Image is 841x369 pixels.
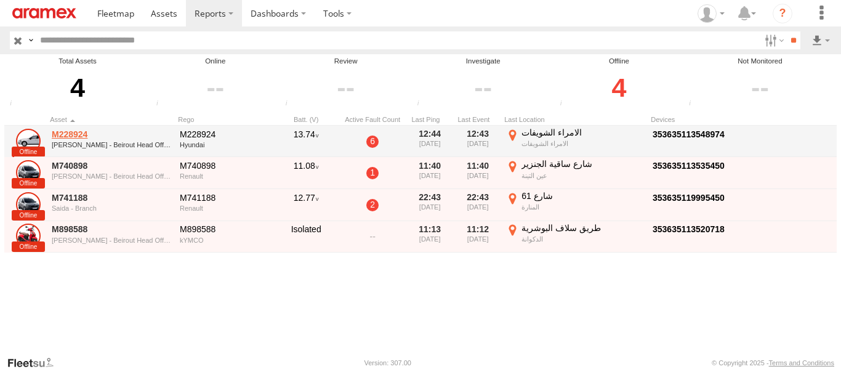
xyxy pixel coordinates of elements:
div: Click to filter by Not Monitored [685,67,835,109]
label: Click to View Event Location [504,190,646,220]
div: المنارة [521,203,644,211]
a: M741188 [52,192,171,203]
div: شارع 61 [521,190,644,201]
label: Click to View Event Location [504,127,646,156]
div: Renault [180,172,268,180]
div: Review [281,56,409,67]
div: Click to filter by Online [153,67,278,109]
label: Click to View Event Location [504,158,646,188]
a: 2 [366,199,379,211]
div: 11:13 [DATE] [408,222,451,252]
div: الدكوانة [521,235,644,243]
div: 11:40 [DATE] [408,158,451,188]
div: Click to filter by Investigate [414,67,553,109]
div: 11.08 [275,158,337,188]
div: The health of these assets types is not monitored. [685,100,704,109]
div: Hyundai [180,141,268,148]
div: 11:12 [DATE] [456,222,499,252]
div: الامراء الشويفات [521,139,644,148]
div: 22:43 [DATE] [456,190,499,220]
div: 12:43 [DATE] [456,127,499,156]
a: Visit our Website [7,357,63,369]
div: Version: 307.00 [364,359,411,367]
div: عين التينة [521,171,644,180]
div: Saida - Branch [52,205,171,212]
div: Click to Sort [178,115,270,124]
div: [PERSON_NAME] - Beirout Head Office [52,141,171,148]
a: 1 [366,167,379,179]
div: Click to filter by Offline [557,67,682,109]
div: Number of assets that have communicated at least once in the last 6hrs [153,100,171,109]
div: Click to Sort [50,115,173,124]
div: M741188 [180,192,268,203]
a: Click to View Device Details [653,193,725,203]
div: kYMCO [180,237,268,244]
a: Click to View Asset Details [16,129,41,153]
a: M228924 [52,129,171,140]
div: Assets that have not communicated with the server in the last 24hrs [414,100,432,109]
div: شارع ساقية الجنزير [521,158,644,169]
div: 12:44 [DATE] [408,127,451,156]
a: Click to View Asset Details [16,224,41,248]
a: Click to View Device Details [653,129,725,139]
div: Not Monitored [685,56,835,67]
div: Total number of Enabled and Paused Assets [6,100,25,109]
div: © Copyright 2025 - [712,359,834,367]
div: Assets that have not communicated at least once with the server in the last 48hrs [557,100,575,109]
label: Search Filter Options [760,31,786,49]
img: aramex-logo.svg [12,8,76,18]
div: Mazen Siblini [693,4,729,23]
a: M898588 [52,224,171,235]
div: Renault [180,205,268,212]
div: Last Location [504,115,646,124]
div: Total Assets [6,56,149,67]
a: Click to View Device Details [653,161,725,171]
div: 13.74 [275,127,337,156]
div: Click to Sort [456,115,499,124]
div: الامراء الشويفات [521,127,644,138]
div: Batt. (V) [275,115,337,124]
div: [PERSON_NAME] - Beirout Head Office [52,237,171,244]
a: Terms and Conditions [769,359,834,367]
div: 12.77 [275,190,337,220]
div: M740898 [180,160,268,171]
i: ? [773,4,792,23]
a: Click to View Asset Details [16,160,41,185]
div: M228924 [180,129,268,140]
label: Search Query [26,31,36,49]
div: Online [153,56,278,67]
div: Click to filter by Review [281,67,409,109]
div: Offline [557,56,682,67]
label: Click to View Event Location [504,222,646,252]
div: Active Fault Count [342,115,403,124]
a: M740898 [52,160,171,171]
div: [PERSON_NAME] - Beirout Head Office [52,172,171,180]
label: Export results as... [810,31,831,49]
div: M898588 [180,224,268,235]
div: 4 [6,67,149,109]
div: Investigate [414,56,553,67]
a: 6 [366,136,379,148]
a: Click to View Asset Details [16,192,41,217]
div: طريق سلاف البوشرية [521,222,644,233]
a: Click to View Device Details [653,224,725,234]
div: 22:43 [DATE] [408,190,451,220]
div: Devices [651,115,774,124]
div: Click to Sort [408,115,451,124]
div: Assets that have not communicated at least once with the server in the last 6hrs [281,100,300,109]
div: 11:40 [DATE] [456,158,499,188]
